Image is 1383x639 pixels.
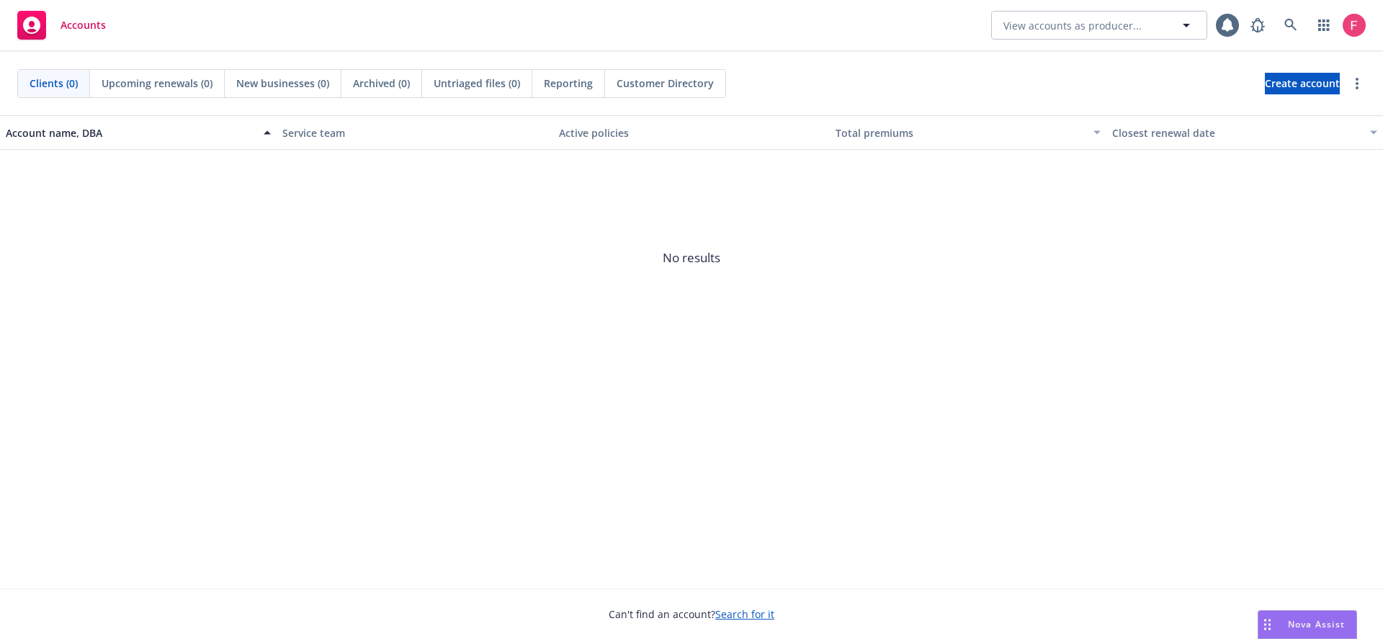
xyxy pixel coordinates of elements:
a: Switch app [1310,11,1338,40]
span: Archived (0) [353,76,410,91]
span: Reporting [544,76,593,91]
span: Create account [1265,70,1340,97]
button: Closest renewal date [1106,115,1383,150]
img: photo [1343,14,1366,37]
a: Accounts [12,5,112,45]
div: Total premiums [836,125,1085,140]
div: Closest renewal date [1112,125,1361,140]
span: Untriaged files (0) [434,76,520,91]
span: Can't find an account? [609,607,774,622]
a: more [1348,75,1366,92]
button: View accounts as producer... [991,11,1207,40]
a: Report a Bug [1243,11,1272,40]
span: Upcoming renewals (0) [102,76,212,91]
div: Account name, DBA [6,125,255,140]
div: Active policies [559,125,824,140]
button: Total premiums [830,115,1106,150]
span: Accounts [61,19,106,31]
button: Active policies [553,115,830,150]
a: Create account [1265,73,1340,94]
div: Service team [282,125,547,140]
span: Nova Assist [1288,618,1345,630]
span: Customer Directory [617,76,714,91]
span: New businesses (0) [236,76,329,91]
a: Search for it [715,607,774,621]
button: Service team [277,115,553,150]
span: Clients (0) [30,76,78,91]
div: Drag to move [1258,611,1276,638]
a: Search [1276,11,1305,40]
button: Nova Assist [1258,610,1357,639]
span: View accounts as producer... [1003,18,1142,33]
